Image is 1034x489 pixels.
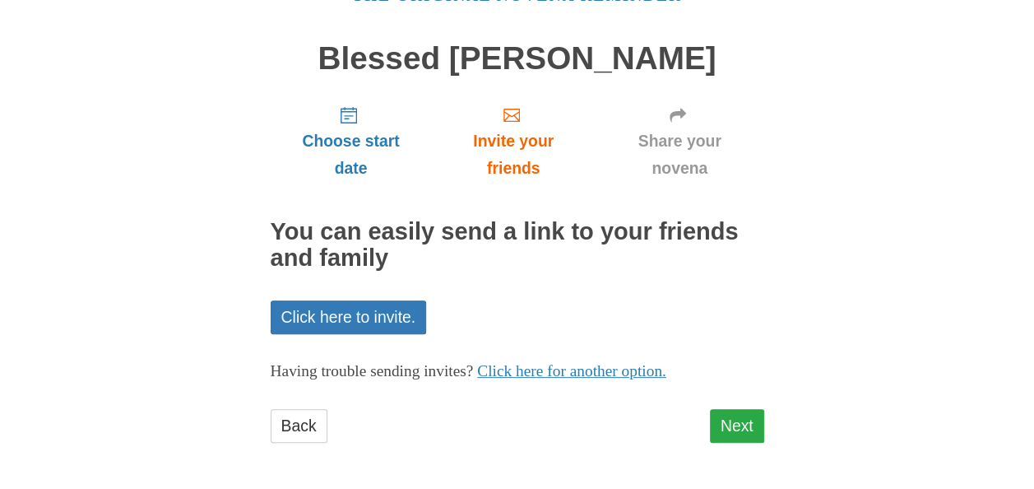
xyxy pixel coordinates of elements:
a: Click here to invite. [271,300,427,334]
span: Invite your friends [447,128,578,182]
span: Having trouble sending invites? [271,362,474,380]
span: Share your novena [612,128,748,182]
span: Choose start date [287,128,415,182]
a: Invite your friends [431,92,595,190]
a: Click here for another option. [477,362,666,380]
h1: Blessed [PERSON_NAME] [271,41,764,77]
a: Share your novena [596,92,764,190]
a: Back [271,409,327,443]
h2: You can easily send a link to your friends and family [271,219,764,272]
a: Next [710,409,764,443]
a: Choose start date [271,92,432,190]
